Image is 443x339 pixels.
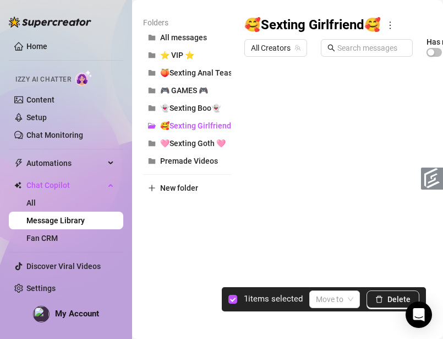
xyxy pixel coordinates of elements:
[34,306,49,322] img: profilePics%2FpPO1ohh4ZhOv2Kznd3YYJfUuvdV2.jpeg
[148,51,156,59] span: folder
[26,42,47,51] a: Home
[148,34,156,41] span: folder
[143,152,231,170] button: Premade Videos
[160,51,194,60] span: ⭐ VIP ⭐
[148,122,156,130] span: folder-open
[143,99,231,117] button: 👻Sexting Boo👻
[143,179,231,197] button: New folder
[143,64,231,82] button: 🍑Sexting Anal Tease🍑
[385,20,395,30] span: more
[9,17,91,28] img: logo-BBDzfeDw.svg
[160,184,198,192] span: New folder
[387,295,411,304] span: Delete
[26,198,36,207] a: All
[26,95,54,104] a: Content
[26,262,101,271] a: Discover Viral Videos
[375,295,383,303] span: delete
[406,302,432,328] div: Open Intercom Messenger
[367,290,419,308] button: Delete
[148,87,156,94] span: folder
[26,113,47,122] a: Setup
[26,154,105,172] span: Automations
[148,157,156,165] span: folder
[160,139,226,148] span: 🩷Sexting Goth 🩷
[14,159,23,168] span: thunderbolt
[160,121,240,130] span: 🥰Sexting Girlfriend🥰
[244,17,381,34] h3: 🥰Sexting Girlfriend🥰
[26,216,85,225] a: Message Library
[15,74,71,85] span: Izzy AI Chatter
[148,69,156,77] span: folder
[160,157,218,165] span: Premade Videos
[55,309,99,319] span: My Account
[160,33,207,42] span: All messages
[327,44,335,52] span: search
[244,293,303,306] article: 1 items selected
[160,104,221,112] span: 👻Sexting Boo👻
[148,104,156,112] span: folder
[337,42,406,54] input: Search messages
[143,46,231,64] button: ⭐ VIP ⭐
[26,131,83,139] a: Chat Monitoring
[143,82,231,99] button: 🎮 GAMES 🎮
[26,176,105,194] span: Chat Copilot
[160,86,208,95] span: 🎮 GAMES 🎮
[26,284,56,293] a: Settings
[251,40,300,56] span: All Creators
[75,70,92,86] img: AI Chatter
[143,117,231,134] button: 🥰Sexting Girlfriend🥰
[26,234,58,243] a: Fan CRM
[143,17,231,29] article: Folders
[160,68,246,77] span: 🍑Sexting Anal Tease🍑
[14,181,21,189] img: Chat Copilot
[294,45,301,51] span: team
[143,29,231,46] button: All messages
[148,184,156,192] span: plus
[143,134,231,152] button: 🩷Sexting Goth 🩷
[148,139,156,147] span: folder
